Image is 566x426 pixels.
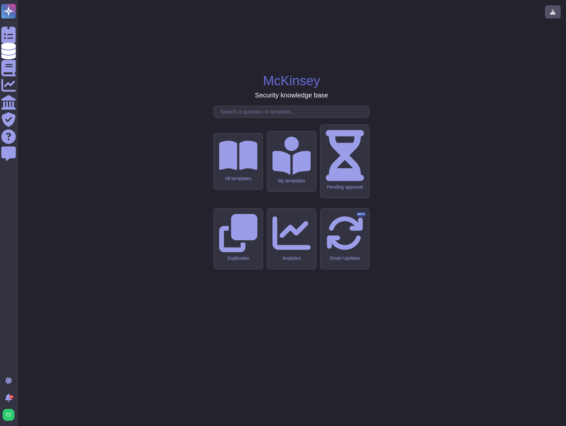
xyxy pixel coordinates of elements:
div: Pending approval [326,184,364,190]
div: Duplicates [219,255,257,261]
h1: McKinsey [263,73,320,89]
div: Analytics [272,255,311,261]
button: user [1,408,19,422]
h3: Security knowledge base [255,91,328,99]
div: BETA [356,212,366,217]
img: user [3,409,14,421]
input: Search a question or template... [217,106,369,118]
div: My templates [272,178,311,184]
div: Smart Updates [326,255,364,261]
div: All templates [219,176,257,181]
div: 9+ [10,395,13,399]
